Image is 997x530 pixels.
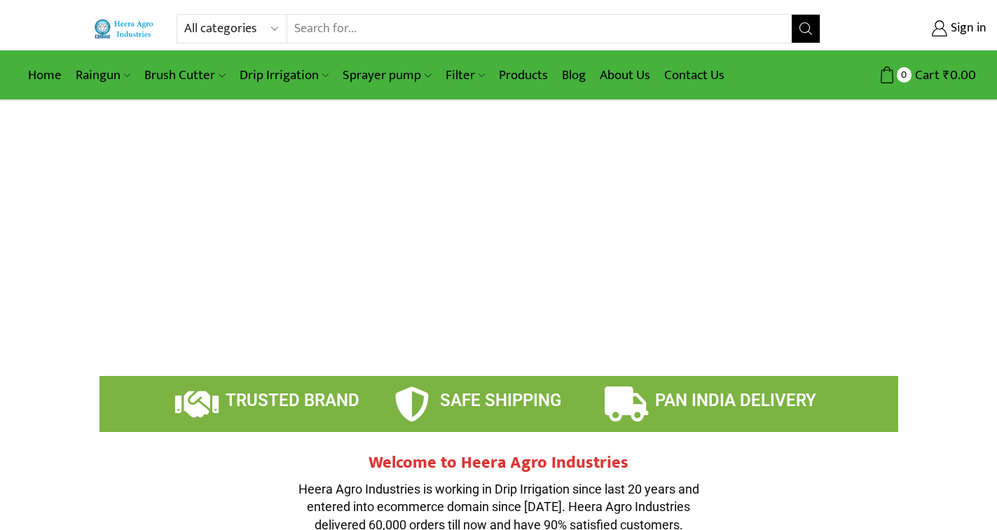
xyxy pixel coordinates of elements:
[440,391,561,410] span: SAFE SHIPPING
[593,59,657,92] a: About Us
[655,391,816,410] span: PAN INDIA DELIVERY
[897,67,912,82] span: 0
[492,59,555,92] a: Products
[439,59,492,92] a: Filter
[943,64,950,86] span: ₹
[289,453,709,473] h2: Welcome to Heera Agro Industries
[912,66,940,85] span: Cart
[233,59,336,92] a: Drip Irrigation
[69,59,137,92] a: Raingun
[841,16,986,41] a: Sign in
[287,15,791,43] input: Search for...
[947,20,986,38] span: Sign in
[834,62,976,88] a: 0 Cart ₹0.00
[336,59,438,92] a: Sprayer pump
[657,59,731,92] a: Contact Us
[555,59,593,92] a: Blog
[21,59,69,92] a: Home
[792,15,820,43] button: Search button
[943,64,976,86] bdi: 0.00
[137,59,232,92] a: Brush Cutter
[226,391,359,410] span: TRUSTED BRAND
